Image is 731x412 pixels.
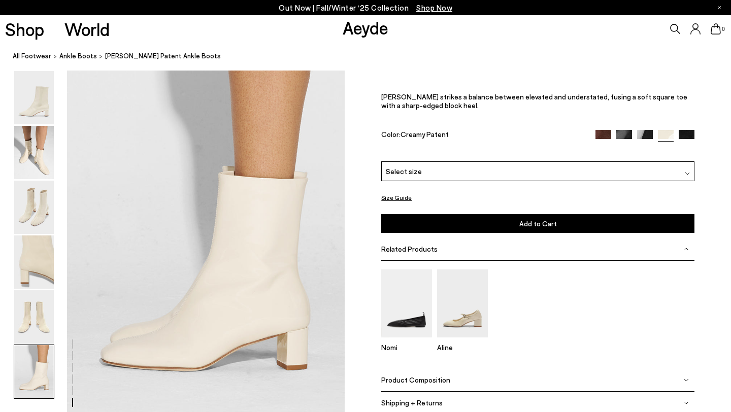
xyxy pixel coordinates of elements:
p: Nomi [381,343,432,352]
span: [PERSON_NAME] Patent Ankle Boots [105,51,221,61]
span: Navigate to /collections/new-in [416,3,452,12]
img: Millie Patent Ankle Boots - Image 2 [14,126,54,179]
span: Creamy Patent [401,130,449,139]
button: Size Guide [381,191,412,204]
a: Shop [5,20,44,38]
img: Millie Patent Ankle Boots - Image 4 [14,235,54,289]
nav: breadcrumb [13,43,731,71]
p: Out Now | Fall/Winter ‘25 Collection [279,2,452,14]
span: Add to Cart [519,219,557,228]
div: Color: [381,130,585,142]
span: Related Products [381,245,438,253]
span: 0 [721,26,726,32]
p: [PERSON_NAME] strikes a balance between elevated and understated, fusing a soft square toe with a... [381,92,694,110]
img: Millie Patent Ankle Boots - Image 1 [14,71,54,124]
a: 0 [711,23,721,35]
a: Aeyde [343,17,388,38]
p: Aline [437,343,488,352]
a: Nomi Ruched Flats Nomi [381,330,432,352]
a: World [64,20,110,38]
img: svg%3E [685,171,690,176]
img: Millie Patent Ankle Boots - Image 6 [14,345,54,398]
img: Nomi Ruched Flats [381,269,432,337]
span: Shipping + Returns [381,398,443,407]
span: Select size [386,166,422,177]
img: Millie Patent Ankle Boots - Image 5 [14,290,54,344]
img: Millie Patent Ankle Boots - Image 3 [14,181,54,234]
span: ankle boots [59,52,97,60]
img: svg%3E [684,400,689,405]
span: Product Composition [381,375,450,384]
a: All Footwear [13,51,51,61]
button: Add to Cart [381,214,694,233]
a: Aline Leather Mary-Jane Pumps Aline [437,330,488,352]
img: svg%3E [684,247,689,252]
img: svg%3E [684,377,689,383]
a: ankle boots [59,51,97,61]
img: Aline Leather Mary-Jane Pumps [437,269,488,337]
